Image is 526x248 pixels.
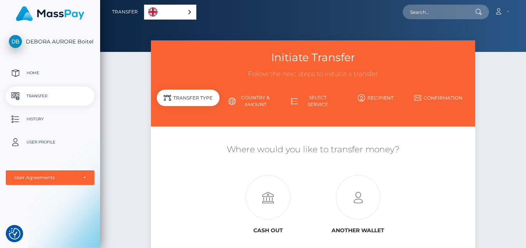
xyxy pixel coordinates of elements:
a: Transfer [6,87,94,106]
a: Home [6,63,94,83]
h3: Follow the next steps to initiate a transfer [157,70,469,79]
h6: Another wallet [319,227,397,234]
a: Transfer [112,4,138,20]
h5: Where would you like to transfer money? [157,144,469,156]
a: Select Service [282,91,344,111]
a: History [6,110,94,129]
p: Home [9,67,91,79]
div: User Agreements [14,175,77,181]
a: Transfer Type [157,91,219,111]
aside: Language selected: English [144,5,196,20]
div: Transfer Type [157,90,219,106]
a: English [144,5,196,19]
a: Confirmation [407,91,469,105]
span: DEBORA AURORE Boitel [6,38,94,45]
a: Country & Amount [219,91,282,111]
p: History [9,113,91,125]
button: User Agreements [6,170,94,185]
a: User Profile [6,133,94,152]
img: Revisit consent button [9,228,20,240]
p: User Profile [9,136,91,148]
h3: Initiate Transfer [157,50,469,65]
div: Language [144,5,196,20]
p: Transfer [9,90,91,102]
a: Recipient [344,91,407,105]
input: Search... [403,5,475,19]
h6: Cash out [229,227,307,234]
img: MassPay [16,6,84,21]
button: Consent Preferences [9,228,20,240]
